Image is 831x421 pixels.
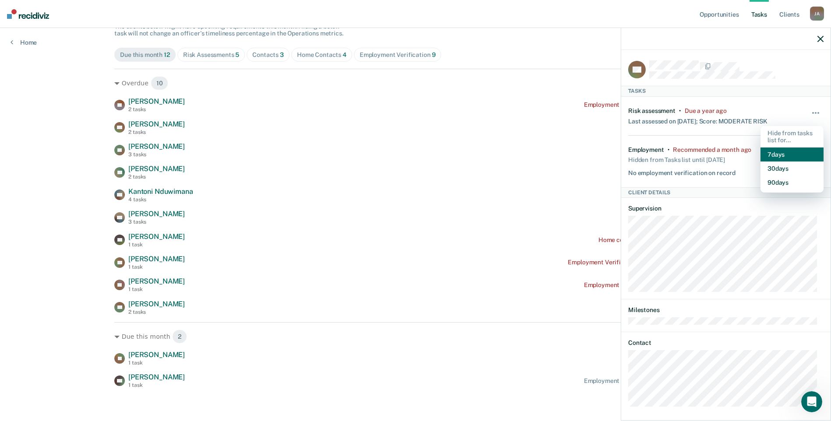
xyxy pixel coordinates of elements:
div: 2 tasks [128,174,185,180]
div: Last assessed on [DATE]; Score: MODERATE RISK [628,114,767,125]
div: Contacts [252,51,284,59]
span: [PERSON_NAME] [128,97,185,105]
div: Due a year ago [685,107,727,115]
div: No employment verification on record [628,166,736,177]
div: 2 tasks [128,129,185,135]
div: Due this month [120,51,170,59]
div: 1 task [128,360,185,366]
span: [PERSON_NAME] [128,351,185,359]
div: 1 task [128,382,185,388]
div: Tasks [621,86,831,96]
div: • [668,146,670,154]
span: 10 [151,76,169,90]
div: Due this month [114,330,717,344]
div: Employment Verification [360,51,436,59]
div: Home contact recommended a month ago [598,236,717,244]
dt: Contact [628,339,824,347]
span: [PERSON_NAME] [128,300,185,308]
span: [PERSON_NAME] [128,120,185,128]
button: 30 days [760,161,824,175]
span: [PERSON_NAME] [128,165,185,173]
span: [PERSON_NAME] [128,142,185,151]
div: Overdue [114,76,717,90]
div: Employment Verification recommended [DATE] [584,101,717,109]
button: 7 days [760,147,824,161]
span: 3 [280,51,284,58]
div: J A [810,7,824,21]
span: 4 [343,51,347,58]
span: [PERSON_NAME] [128,277,185,285]
div: Employment [628,146,664,154]
div: Hide from tasks list for... [760,126,824,148]
span: [PERSON_NAME] [128,255,185,263]
div: 2 tasks [128,106,185,112]
span: [PERSON_NAME] [128,232,185,241]
div: • [679,107,681,115]
img: Recidiviz [7,9,49,19]
a: Home [11,39,37,46]
dt: Milestones [628,306,824,314]
div: Risk Assessments [183,51,240,59]
div: Risk assessment [628,107,675,115]
span: 2 [172,330,187,344]
iframe: Intercom live chat [801,391,822,412]
div: Employment Verification recommended [DATE] [584,377,717,385]
span: 9 [432,51,436,58]
span: 12 [164,51,170,58]
span: [PERSON_NAME] [128,373,185,381]
div: 1 task [128,242,185,248]
div: Recommended a month ago [673,146,751,154]
div: 3 tasks [128,151,185,158]
div: Client Details [621,187,831,198]
div: Home Contacts [297,51,347,59]
div: 3 tasks [128,219,185,225]
span: [PERSON_NAME] [128,210,185,218]
div: Employment Verification recommended [DATE] [584,281,717,289]
div: 2 tasks [128,309,185,315]
div: 1 task [128,264,185,270]
div: 4 tasks [128,196,193,203]
div: Hidden from Tasks list until [DATE] [628,154,725,166]
span: Kantoni Nduwimana [128,187,193,196]
div: 1 task [128,286,185,292]
div: Employment Verification recommended a month ago [568,259,716,266]
span: 5 [235,51,239,58]
span: The clients below might have upcoming requirements this month. Hiding a below task will not chang... [114,23,343,37]
dt: Supervision [628,205,824,212]
button: 90 days [760,175,824,189]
